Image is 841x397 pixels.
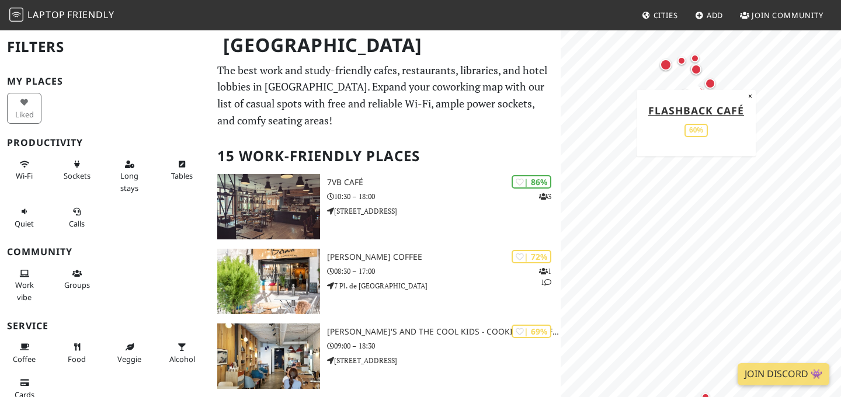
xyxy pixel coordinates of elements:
h3: [PERSON_NAME]'s and the cool kids - Cookies & Coffee shop [327,327,561,337]
a: Emilie's and the cool kids - Cookies & Coffee shop | 69% [PERSON_NAME]'s and the cool kids - Cook... [210,323,561,389]
button: Sockets [60,155,94,186]
img: 7VB Café [217,174,320,239]
img: Bernie Coffee [217,249,320,314]
div: 60% [684,124,708,137]
span: Quiet [15,218,34,229]
span: Alcohol [169,354,195,364]
button: Quiet [7,202,41,233]
span: Video/audio calls [69,218,85,229]
a: Cities [637,5,683,26]
button: Long stays [112,155,147,197]
button: Calls [60,202,94,233]
p: 10:30 – 18:00 [327,191,561,202]
a: LaptopFriendly LaptopFriendly [9,5,114,26]
span: Work-friendly tables [171,170,193,181]
button: Work vibe [7,264,41,307]
div: Map marker [678,89,692,103]
button: Tables [165,155,199,186]
span: People working [15,280,34,302]
a: Add [690,5,728,26]
span: Friendly [67,8,114,21]
p: 09:00 – 18:30 [327,340,561,351]
div: Map marker [703,76,718,91]
h3: Service [7,321,203,332]
span: Long stays [120,170,138,193]
div: Map marker [675,54,689,68]
span: Join Community [752,10,823,20]
span: Stable Wi-Fi [16,170,33,181]
h2: Filters [7,29,203,65]
div: | 69% [512,325,551,338]
div: Map marker [688,61,702,75]
h2: 15 Work-Friendly Places [217,138,554,174]
p: [STREET_ADDRESS] [327,355,561,366]
div: Map marker [689,62,704,77]
h3: [PERSON_NAME] Coffee [327,252,561,262]
img: LaptopFriendly [9,8,23,22]
a: Bernie Coffee | 72% 11 [PERSON_NAME] Coffee 08:30 – 17:00 7 Pl. de [GEOGRAPHIC_DATA] [210,249,561,314]
a: Join Discord 👾 [738,363,829,385]
div: | 72% [512,250,551,263]
h3: Productivity [7,137,203,148]
button: Wi-Fi [7,155,41,186]
a: Flashback café [648,103,744,117]
button: Veggie [112,337,147,368]
p: 08:30 – 17:00 [327,266,561,277]
p: The best work and study-friendly cafes, restaurants, libraries, and hotel lobbies in [GEOGRAPHIC_... [217,62,554,129]
a: Join Community [735,5,828,26]
span: Add [707,10,724,20]
div: Map marker [693,84,707,98]
span: Group tables [64,280,90,290]
span: Food [68,354,86,364]
h3: Community [7,246,203,257]
button: Alcohol [165,337,199,368]
p: 7 Pl. de [GEOGRAPHIC_DATA] [327,280,561,291]
button: Groups [60,264,94,295]
div: Map marker [678,86,692,100]
span: Power sockets [64,170,91,181]
a: 7VB Café | 86% 3 7VB Café 10:30 – 18:00 [STREET_ADDRESS] [210,174,561,239]
div: | 86% [512,175,551,189]
p: 3 [539,191,551,202]
span: Veggie [117,354,141,364]
p: [STREET_ADDRESS] [327,206,561,217]
img: Emilie's and the cool kids - Cookies & Coffee shop [217,323,320,389]
span: Coffee [13,354,36,364]
div: Map marker [688,51,702,65]
h3: 7VB Café [327,177,561,187]
button: Food [60,337,94,368]
span: Laptop [27,8,65,21]
p: 1 1 [539,266,551,288]
h3: My Places [7,76,203,87]
h1: [GEOGRAPHIC_DATA] [214,29,558,61]
button: Coffee [7,337,41,368]
div: Map marker [658,57,674,73]
span: Cities [654,10,678,20]
button: Close popup [745,90,756,103]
